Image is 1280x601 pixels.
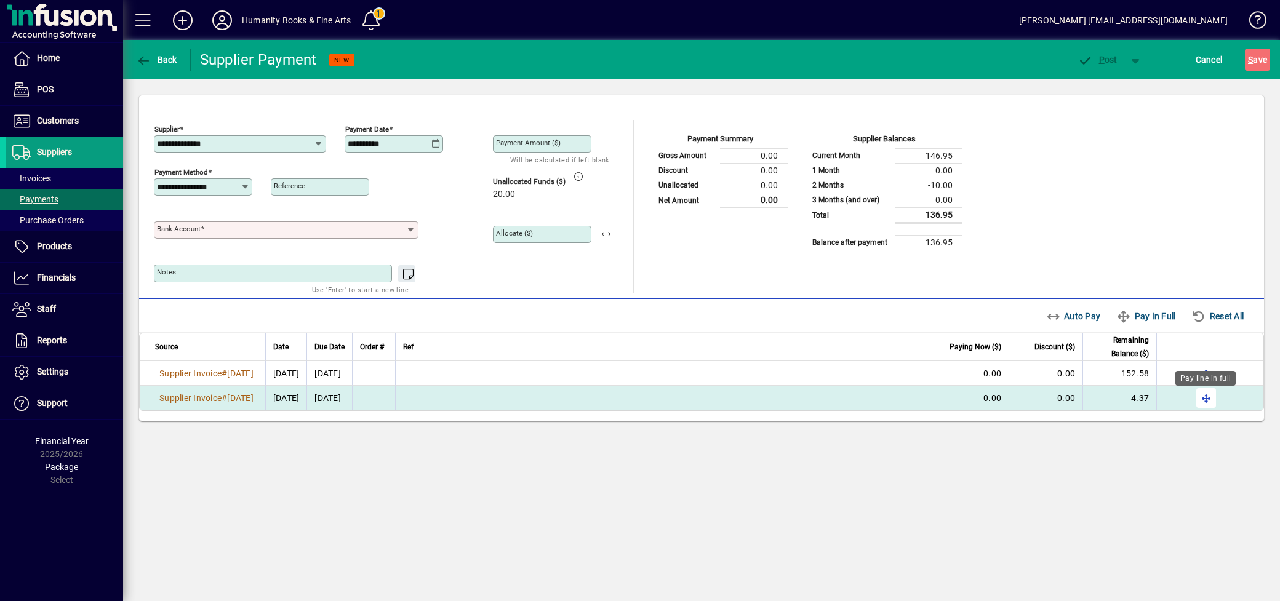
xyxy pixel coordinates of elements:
[1121,368,1150,378] span: 152.58
[652,178,720,193] td: Unallocated
[157,225,201,233] mat-label: Bank Account
[273,340,289,354] span: Date
[312,282,409,297] mat-hint: Use 'Enter' to start a new line
[314,340,345,354] span: Due Date
[895,235,962,250] td: 136.95
[1099,55,1105,65] span: P
[6,189,123,210] a: Payments
[6,263,123,293] a: Financials
[334,56,350,64] span: NEW
[200,50,317,70] div: Supplier Payment
[1111,305,1180,327] button: Pay In Full
[202,9,242,31] button: Profile
[652,120,788,209] app-page-summary-card: Payment Summary
[6,106,123,137] a: Customers
[37,335,67,345] span: Reports
[274,181,305,190] mat-label: Reference
[652,193,720,208] td: Net Amount
[493,189,515,199] span: 20.00
[1240,2,1265,42] a: Knowledge Base
[1078,55,1118,65] span: ost
[1248,55,1253,65] span: S
[806,163,895,178] td: 1 Month
[493,178,567,186] span: Unallocated Funds ($)
[6,210,123,231] a: Purchase Orders
[403,340,414,354] span: Ref
[155,367,258,380] a: Supplier Invoice#[DATE]
[1116,306,1175,326] span: Pay In Full
[306,361,352,386] td: [DATE]
[652,163,720,178] td: Discount
[6,388,123,419] a: Support
[6,43,123,74] a: Home
[157,268,176,276] mat-label: Notes
[1191,306,1244,326] span: Reset All
[652,148,720,163] td: Gross Amount
[37,304,56,314] span: Staff
[45,462,78,472] span: Package
[37,367,68,376] span: Settings
[983,368,1001,378] span: 0.00
[895,207,962,223] td: 136.95
[306,386,352,410] td: [DATE]
[1186,305,1249,327] button: Reset All
[273,368,300,378] span: [DATE]
[227,368,254,378] span: [DATE]
[37,241,72,251] span: Products
[154,168,208,177] mat-label: Payment method
[806,235,895,250] td: Balance after payment
[6,231,123,262] a: Products
[155,391,258,405] a: Supplier Invoice#[DATE]
[6,294,123,325] a: Staff
[154,125,180,133] mat-label: Supplier
[496,229,533,237] mat-label: Allocate ($)
[37,398,68,408] span: Support
[895,163,962,178] td: 0.00
[720,178,788,193] td: 0.00
[895,148,962,163] td: 146.95
[6,168,123,189] a: Invoices
[1193,49,1226,71] button: Cancel
[12,173,51,183] span: Invoices
[37,84,54,94] span: POS
[983,393,1001,403] span: 0.00
[37,53,60,63] span: Home
[806,207,895,223] td: Total
[950,340,1001,354] span: Paying Now ($)
[37,116,79,125] span: Customers
[806,120,962,250] app-page-summary-card: Supplier Balances
[155,340,178,354] span: Source
[720,148,788,163] td: 0.00
[6,74,123,105] a: POS
[1057,393,1075,403] span: 0.00
[1034,340,1075,354] span: Discount ($)
[242,10,351,30] div: Humanity Books & Fine Arts
[806,193,895,207] td: 3 Months (and over)
[12,215,84,225] span: Purchase Orders
[136,55,177,65] span: Back
[1071,49,1124,71] button: Post
[37,273,76,282] span: Financials
[133,49,180,71] button: Back
[895,178,962,193] td: -10.00
[222,368,227,378] span: #
[360,340,384,354] span: Order #
[1175,371,1236,386] div: Pay line in full
[720,163,788,178] td: 0.00
[652,133,788,148] div: Payment Summary
[1248,50,1267,70] span: ave
[222,393,227,403] span: #
[37,147,72,157] span: Suppliers
[12,194,58,204] span: Payments
[1057,368,1075,378] span: 0.00
[6,357,123,388] a: Settings
[159,393,222,403] span: Supplier Invoice
[510,153,609,167] mat-hint: Will be calculated if left blank
[123,49,191,71] app-page-header-button: Back
[227,393,254,403] span: [DATE]
[159,368,222,378] span: Supplier Invoice
[1131,393,1149,403] span: 4.37
[1090,333,1149,360] span: Remaining Balance ($)
[273,393,300,403] span: [DATE]
[1196,50,1223,70] span: Cancel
